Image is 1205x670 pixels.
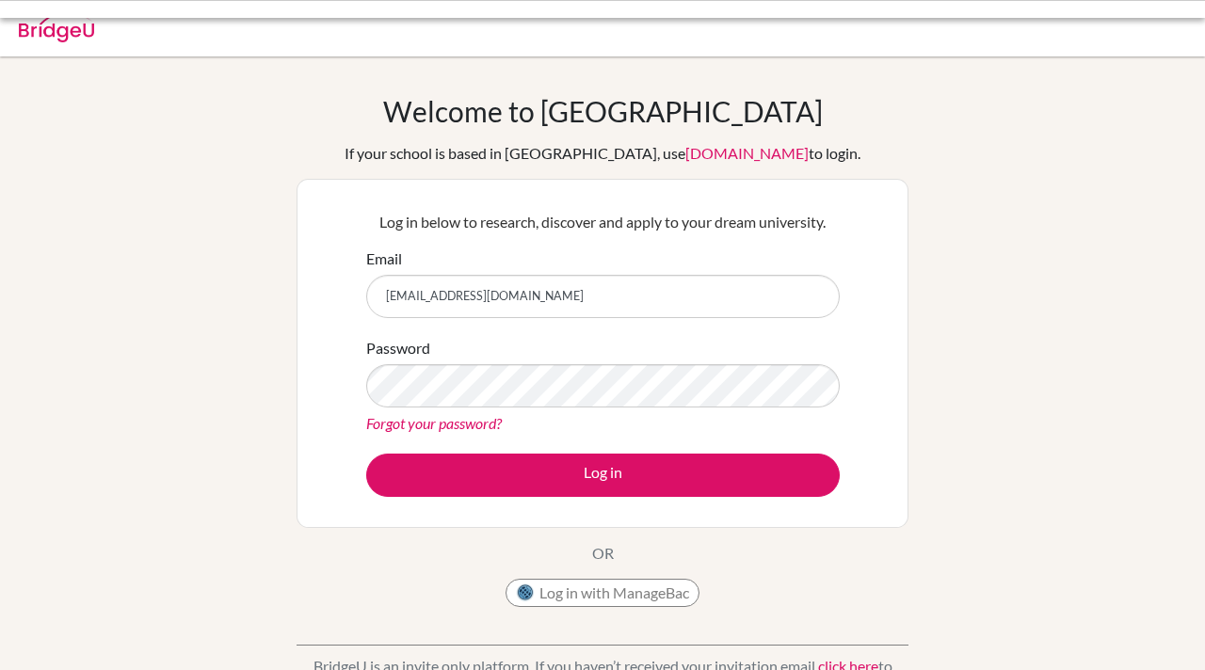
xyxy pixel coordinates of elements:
[19,12,94,42] img: Bridge-U
[685,144,809,162] a: [DOMAIN_NAME]
[592,542,614,565] p: OR
[56,15,866,38] div: Invalid email or password.
[366,414,502,432] a: Forgot your password?
[506,579,699,607] button: Log in with ManageBac
[366,337,430,359] label: Password
[366,454,840,497] button: Log in
[383,94,823,128] h1: Welcome to [GEOGRAPHIC_DATA]
[366,247,402,270] label: Email
[366,211,840,233] p: Log in below to research, discover and apply to your dream university.
[345,142,860,165] div: If your school is based in [GEOGRAPHIC_DATA], use to login.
